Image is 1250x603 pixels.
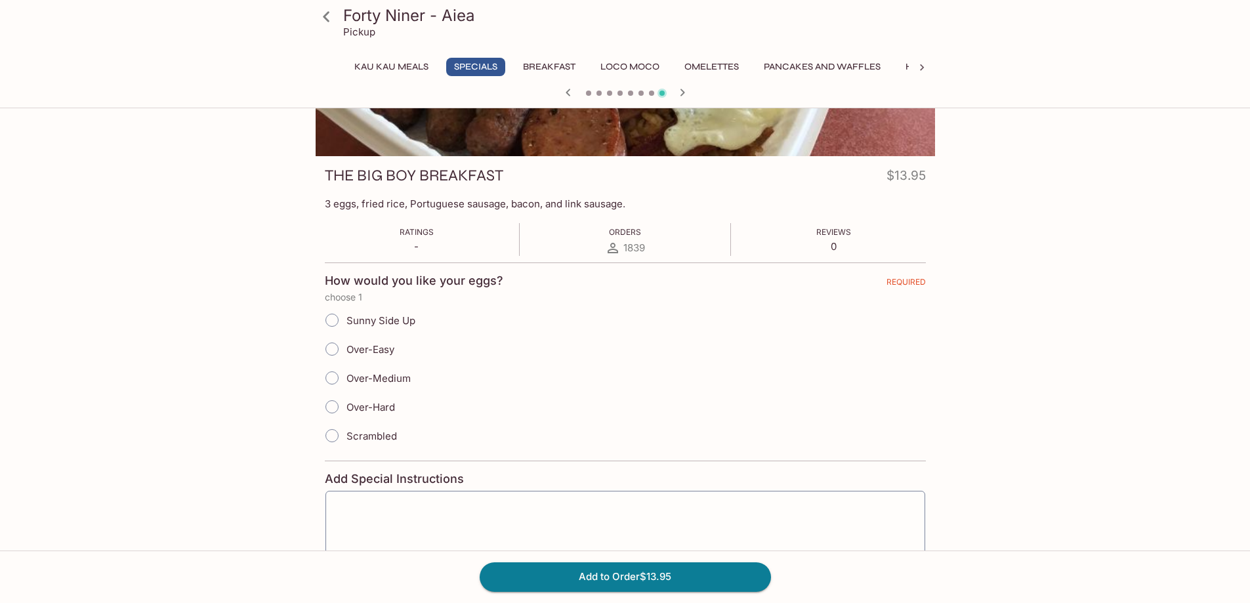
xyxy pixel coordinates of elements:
[346,314,415,327] span: Sunny Side Up
[816,240,851,253] p: 0
[593,58,667,76] button: Loco Moco
[346,430,397,442] span: Scrambled
[516,58,583,76] button: Breakfast
[346,401,395,413] span: Over-Hard
[400,240,434,253] p: -
[343,26,375,38] p: Pickup
[325,274,503,288] h4: How would you like your eggs?
[325,292,926,302] p: choose 1
[623,241,645,254] span: 1839
[677,58,746,76] button: Omelettes
[886,277,926,292] span: REQUIRED
[325,472,926,486] h4: Add Special Instructions
[325,165,503,186] h3: THE BIG BOY BREAKFAST
[816,227,851,237] span: Reviews
[886,165,926,191] h4: $13.95
[343,5,930,26] h3: Forty Niner - Aiea
[325,198,926,210] p: 3 eggs, fried rice, Portuguese sausage, bacon, and link sausage.
[898,58,1060,76] button: Hawaiian Style French Toast
[346,372,411,385] span: Over-Medium
[400,227,434,237] span: Ratings
[757,58,888,76] button: Pancakes and Waffles
[609,227,641,237] span: Orders
[480,562,771,591] button: Add to Order$13.95
[346,343,394,356] span: Over-Easy
[347,58,436,76] button: Kau Kau Meals
[446,58,505,76] button: Specials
